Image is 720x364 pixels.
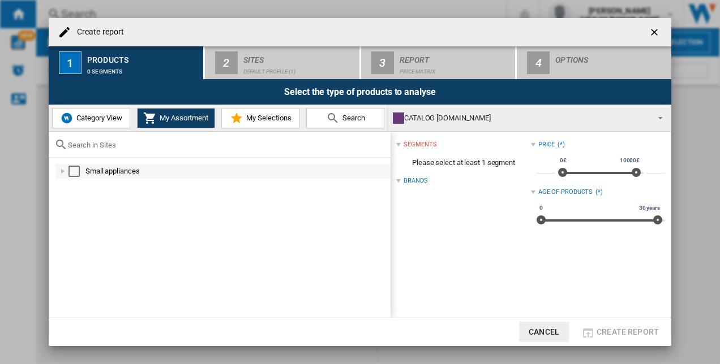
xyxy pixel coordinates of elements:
[68,166,85,177] md-checkbox: Select
[243,114,292,122] span: My Selections
[243,51,355,63] div: Sites
[404,176,427,185] div: Brands
[87,63,199,75] div: 0 segments
[306,108,384,128] button: Search
[637,203,662,213] span: 30 years
[400,51,511,63] div: Report
[52,108,130,128] button: Category View
[555,51,667,63] div: Options
[137,108,215,128] button: My Assortment
[644,21,667,44] button: getI18NText('BUTTONS.CLOSE_DIALOG')
[393,110,648,126] div: CATALOG [DOMAIN_NAME]
[597,327,659,336] span: Create report
[538,188,593,197] div: Age of products
[59,51,82,74] div: 1
[578,322,662,342] button: Create report
[400,63,511,75] div: Price Matrix
[558,156,568,165] span: 0£
[157,114,208,122] span: My Assortment
[215,51,238,74] div: 2
[361,46,517,79] button: 3 Report Price Matrix
[396,152,530,174] span: Please select at least 1 segment
[71,27,124,38] h4: Create report
[538,140,555,149] div: Price
[517,46,671,79] button: 4 Options
[527,51,550,74] div: 4
[85,166,389,177] div: Small appliances
[340,114,365,122] span: Search
[205,46,361,79] button: 2 Sites Default profile (1)
[87,51,199,63] div: Products
[243,63,355,75] div: Default profile (1)
[538,203,545,213] span: 0
[68,141,385,149] input: Search in Sites
[221,108,299,128] button: My Selections
[618,156,641,165] span: 10000£
[74,114,122,122] span: Category View
[49,46,204,79] button: 1 Products 0 segments
[519,322,569,342] button: Cancel
[404,140,436,149] div: segments
[49,79,671,105] div: Select the type of products to analyse
[60,111,74,125] img: wiser-icon-blue.png
[371,51,394,74] div: 3
[649,27,662,40] ng-md-icon: getI18NText('BUTTONS.CLOSE_DIALOG')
